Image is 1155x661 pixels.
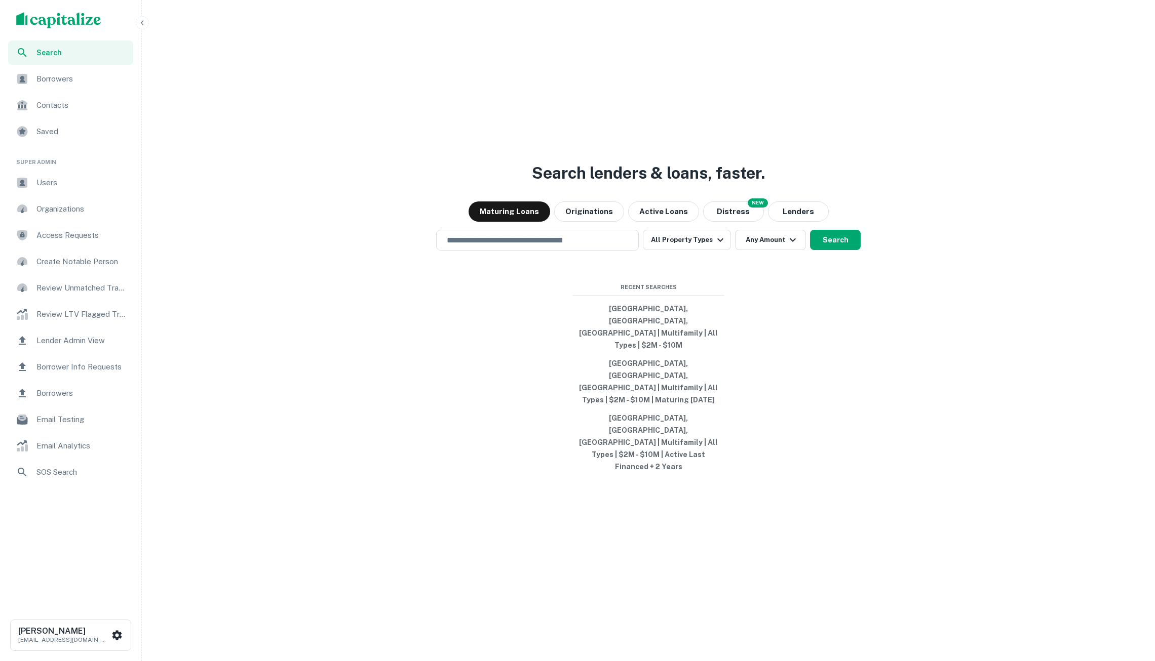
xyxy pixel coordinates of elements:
[703,201,764,222] button: Search distressed loans with lien and other non-mortgage details.
[8,93,133,117] a: Contacts
[554,201,624,222] button: Originations
[8,40,133,65] a: Search
[8,302,133,326] a: Review LTV Flagged Transactions
[8,171,133,195] a: Users
[36,177,127,189] span: Users
[8,276,133,300] a: Review Unmatched Transactions
[8,355,133,379] a: Borrower Info Requests
[735,230,806,250] button: Any Amount
[8,197,133,221] a: Organizations
[572,409,724,476] button: [GEOGRAPHIC_DATA], [GEOGRAPHIC_DATA], [GEOGRAPHIC_DATA] | Multifamily | All Types | $2M - $10M | ...
[36,282,127,294] span: Review Unmatched Transactions
[36,335,127,347] span: Lender Admin View
[469,201,550,222] button: Maturing Loans
[36,229,127,241] span: Access Requests
[1104,580,1155,629] iframe: Chat Widget
[8,407,133,432] a: Email Testing
[8,460,133,484] a: SOS Search
[36,466,127,478] span: SOS Search
[532,161,765,185] h3: Search lenders & loans, faster.
[810,230,861,250] button: Search
[748,198,768,208] div: NEW
[36,73,127,85] span: Borrowers
[36,126,127,138] span: Saved
[643,230,731,250] button: All Property Types
[36,387,127,399] span: Borrowers
[768,201,829,222] button: Lenders
[8,381,133,405] a: Borrowers
[628,201,699,222] button: Active Loans
[16,12,101,28] img: capitalize-logo.png
[8,67,133,91] a: Borrowers
[8,250,133,274] a: Create Notable Person
[18,627,109,635] h6: [PERSON_NAME]
[36,361,127,373] span: Borrower Info Requests
[8,119,133,144] a: Saved
[8,328,133,353] a: Lender Admin View
[36,308,127,320] span: Review LTV Flagged Transactions
[8,146,133,171] li: Super Admin
[36,256,127,268] span: Create Notable Person
[36,203,127,215] span: Organizations
[18,635,109,644] p: [EMAIL_ADDRESS][DOMAIN_NAME]
[8,223,133,247] a: Access Requests
[36,414,127,426] span: Email Testing
[572,300,724,354] button: [GEOGRAPHIC_DATA], [GEOGRAPHIC_DATA], [GEOGRAPHIC_DATA] | Multifamily | All Types | $2M - $10M
[36,47,127,58] span: Search
[8,434,133,458] a: Email Analytics
[572,354,724,409] button: [GEOGRAPHIC_DATA], [GEOGRAPHIC_DATA], [GEOGRAPHIC_DATA] | Multifamily | All Types | $2M - $10M | ...
[572,283,724,292] span: Recent Searches
[36,440,127,452] span: Email Analytics
[10,619,131,651] button: [PERSON_NAME][EMAIL_ADDRESS][DOMAIN_NAME]
[36,99,127,111] span: Contacts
